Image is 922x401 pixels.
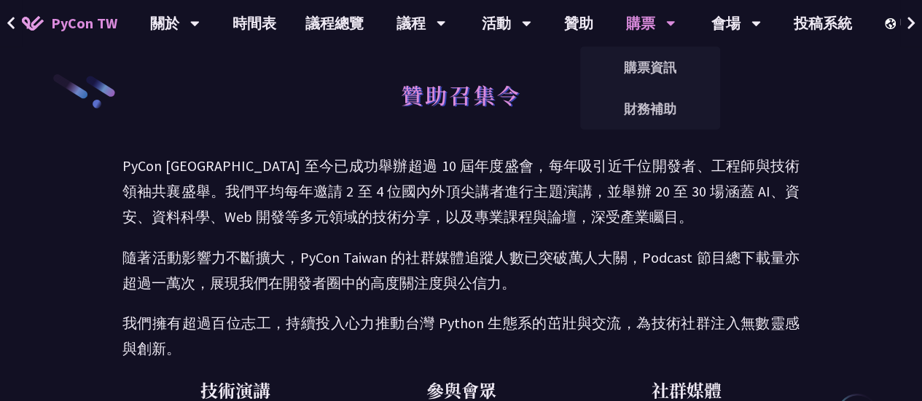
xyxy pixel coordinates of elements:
[580,92,720,126] a: 財務補助
[7,5,132,41] a: PyCon TW
[22,16,44,31] img: Home icon of PyCon TW 2025
[122,153,800,230] p: PyCon [GEOGRAPHIC_DATA] 至今已成功舉辦超過 10 屆年度盛會，每年吸引近千位開發者、工程師與技術領袖共襄盛舉。我們平均每年邀請 2 至 4 位國內外頂尖講者進行主題演講，...
[885,18,899,29] img: Locale Icon
[122,310,800,361] p: 我們擁有超過百位志工，持續投入心力推動台灣 Python 生態系的茁壯與交流，為技術社群注入無數靈感與創新。
[122,245,800,295] p: 隨著活動影響力不斷擴大，PyCon Taiwan 的社群媒體追蹤人數已突破萬人大關，Podcast 節目總下載量亦超過一萬次，展現我們在開發者圈中的高度關注度與公信力。
[580,50,720,84] a: 購票資訊
[401,73,521,116] h1: 贊助召集令
[51,12,117,34] span: PyCon TW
